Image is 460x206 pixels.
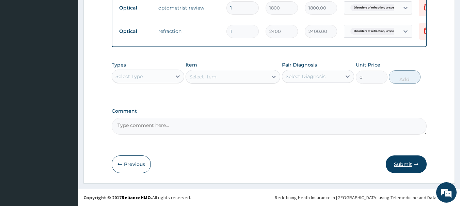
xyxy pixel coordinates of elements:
footer: All rights reserved. [78,189,460,206]
div: Chat with us now [35,38,114,47]
label: Item [186,61,197,68]
button: Submit [386,155,427,173]
td: refraction [155,24,223,38]
div: Select Diagnosis [286,73,326,80]
label: Pair Diagnosis [282,61,317,68]
label: Comment [112,108,427,114]
td: Optical [116,25,155,38]
textarea: Type your message and hit 'Enter' [3,135,130,159]
div: Redefining Heath Insurance in [GEOGRAPHIC_DATA] using Telemedicine and Data Science! [275,194,455,201]
td: Optical [116,2,155,14]
button: Add [389,70,421,84]
label: Types [112,62,126,68]
td: optometrist review [155,1,223,15]
strong: Copyright © 2017 . [83,194,152,201]
span: Disorders of refraction, unspe... [350,4,399,11]
a: RelianceHMO [122,194,151,201]
span: Disorders of refraction, unspe... [350,28,399,35]
img: d_794563401_company_1708531726252_794563401 [13,34,28,51]
div: Select Type [115,73,143,80]
span: We're online! [39,60,94,129]
button: Previous [112,155,151,173]
label: Unit Price [356,61,380,68]
div: Minimize live chat window [112,3,128,20]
